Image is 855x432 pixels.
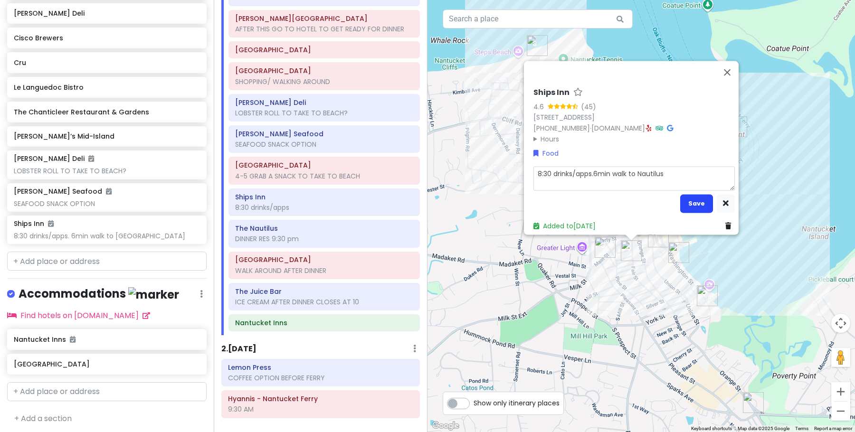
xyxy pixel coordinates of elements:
h6: Brant Point Lighthouse [235,14,413,23]
a: + Add a section [14,413,72,424]
h6: Main Street [235,66,413,75]
a: [DOMAIN_NAME] [591,123,645,133]
h6: Ships Inn [533,88,570,98]
button: Zoom in [831,382,850,401]
h6: Walter's Deli [235,98,413,107]
div: WALK AROUND AFTER DINNER [235,266,413,275]
div: LOBSTER ROLL TO TAKE TO BEACH? [235,109,413,117]
div: Sayle's Seafood [697,285,718,306]
i: Tripadvisor [655,125,663,131]
span: Show only itinerary places [474,398,560,408]
i: Added to itinerary [48,220,54,227]
div: Main Street [595,237,616,258]
a: [STREET_ADDRESS] [533,113,595,122]
i: Added to itinerary [70,336,76,343]
h6: 2 . [DATE] [221,344,256,354]
h6: [PERSON_NAME]’s Mid-Island [14,132,199,141]
a: Food [533,148,559,159]
div: Millie’s Mid-Island [743,392,764,413]
i: Added to itinerary [88,155,94,162]
i: Added to itinerary [106,188,112,195]
h6: The Nautilus [235,224,413,233]
summary: Hours [533,133,735,144]
h6: Galley Beach [235,161,413,169]
img: Google [430,420,461,432]
button: Close [716,61,739,84]
button: Save [680,194,713,213]
a: [PHONE_NUMBER] [533,123,590,133]
div: SEAFOOD SNACK OPTION [235,140,413,149]
h6: Le Languedoc Bistro [14,83,199,92]
img: marker [128,287,179,302]
div: ICE CREAM AFTER DINNER CLOSES AT 10 [235,298,413,306]
a: Added to[DATE] [533,221,596,231]
div: COFFEE OPTION BEFORE FERRY [228,374,413,382]
div: 9:30 AM [228,405,413,413]
div: 8:30 drinks/apps. 6min walk to [GEOGRAPHIC_DATA] [14,232,199,240]
h6: Sayle's Seafood [235,130,413,138]
div: AFTER THIS GO TO HOTEL TO GET READY FOR DINNER [235,25,413,33]
h6: Nantucket Inns [14,335,199,344]
button: Zoom out [831,402,850,421]
textarea: 8:30 drinks/apps.6min walk to Nautilus [533,166,735,190]
h6: Cru [14,58,199,67]
h6: Cisco Brewers [14,34,199,42]
a: Delete place [725,221,735,231]
h4: Accommodations [19,286,179,302]
h6: Lemon Press [228,363,413,372]
div: (45) [581,101,596,112]
button: Drag Pegman onto the map to open Street View [831,348,850,367]
h6: Nantucket Inns [235,319,413,327]
span: Map data ©2025 Google [738,426,789,431]
i: Google Maps [667,125,673,131]
button: Map camera controls [831,314,850,333]
h6: Ships Inn [235,193,413,201]
div: SEAFOOD SNACK OPTION [14,199,199,208]
input: Search a place [443,9,633,28]
div: DINNER RES 9:30 pm [235,235,413,243]
a: Find hotels on [DOMAIN_NAME] [7,310,150,321]
h6: [GEOGRAPHIC_DATA] [14,360,199,368]
a: Terms [795,426,808,431]
input: + Add place or address [7,382,207,401]
h6: [PERSON_NAME] Deli [14,154,94,163]
div: 4.6 [533,101,548,112]
a: Report a map error [814,426,852,431]
h6: The Chanticleer Restaurant & Gardens [14,108,199,116]
h6: Hyannis - Nantucket Ferry [228,394,413,403]
div: LOBSTER ROLL TO TAKE TO BEACH? [14,167,199,175]
input: + Add place or address [7,252,207,271]
div: 4-5 GRAB A SNACK TO TAKE TO BEACH [235,172,413,180]
a: Star place [573,88,583,98]
div: Ships Inn [621,240,642,261]
button: Keyboard shortcuts [691,425,732,432]
h6: The Juice Bar [235,287,413,296]
div: SHOPPING/ WALKING AROUND [235,77,413,86]
h6: [PERSON_NAME] Deli [14,9,199,18]
a: Open this area in Google Maps (opens a new window) [430,420,461,432]
div: · · [533,88,735,144]
div: 8:30 drinks/apps [235,203,413,212]
h6: Nantucket Downtown Historic District [235,46,413,54]
div: Nantucket Tug Company [668,242,689,263]
div: Galley Beach [527,35,548,56]
h6: Old South Wharf [235,255,413,264]
h6: Ships Inn [14,219,54,228]
h6: [PERSON_NAME] Seafood [14,187,112,196]
div: Handlebar Café [648,226,669,247]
